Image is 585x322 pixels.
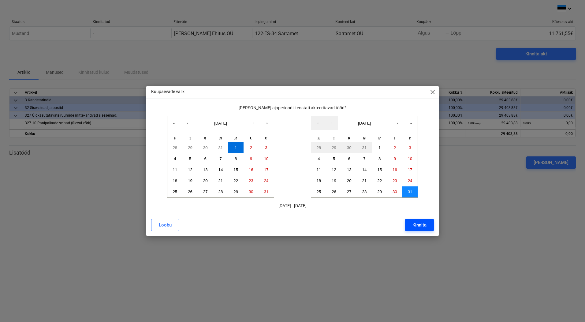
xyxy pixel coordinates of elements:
abbr: neljapäev [219,136,222,140]
abbr: 29. juuli 2025 [188,145,192,150]
button: Kinnita [405,219,434,231]
abbr: reede [235,136,237,140]
abbr: 27. august 2025 [203,189,208,194]
button: 23. august 2025 [244,175,259,186]
abbr: 10. august 2025 [408,156,412,161]
abbr: reede [378,136,381,140]
abbr: 9. august 2025 [250,156,252,161]
abbr: 11. august 2025 [173,167,177,172]
button: 9. august 2025 [244,153,259,164]
abbr: 5. august 2025 [189,156,191,161]
button: « [167,116,181,130]
abbr: 9. august 2025 [394,156,396,161]
abbr: 28. juuli 2025 [173,145,177,150]
button: 28. juuli 2025 [311,142,326,153]
abbr: kolmapäev [348,136,350,140]
button: » [260,116,274,130]
abbr: 28. august 2025 [218,189,223,194]
button: 12. august 2025 [183,164,198,175]
abbr: 10. august 2025 [264,156,269,161]
button: 30. juuli 2025 [198,142,213,153]
abbr: 11. august 2025 [316,167,321,172]
abbr: 1. august 2025 [235,145,237,150]
button: 8. august 2025 [228,153,244,164]
abbr: 18. august 2025 [173,178,177,183]
abbr: 13. august 2025 [203,167,208,172]
button: 3. august 2025 [402,142,418,153]
abbr: teisipäev [333,136,335,140]
button: » [404,116,418,130]
button: 29. juuli 2025 [183,142,198,153]
button: 3. august 2025 [259,142,274,153]
button: 31. august 2025 [259,186,274,197]
button: 13. august 2025 [198,164,213,175]
abbr: 31. august 2025 [408,189,412,194]
abbr: 12. august 2025 [332,167,336,172]
abbr: 28. august 2025 [362,189,367,194]
abbr: 17. august 2025 [264,167,269,172]
abbr: 19. august 2025 [188,178,192,183]
button: 29. august 2025 [372,186,387,197]
abbr: 25. august 2025 [173,189,177,194]
button: 30. august 2025 [387,186,403,197]
button: 6. august 2025 [198,153,213,164]
abbr: 16. august 2025 [249,167,253,172]
button: 20. august 2025 [341,175,357,186]
abbr: 24. august 2025 [264,178,269,183]
button: 22. august 2025 [372,175,387,186]
abbr: 7. august 2025 [219,156,222,161]
button: 29. juuli 2025 [326,142,342,153]
button: 29. august 2025 [228,186,244,197]
button: 2. august 2025 [387,142,403,153]
button: › [247,116,260,130]
button: 8. august 2025 [372,153,387,164]
abbr: esmaspäev [174,136,176,140]
abbr: 3. august 2025 [265,145,267,150]
button: 14. august 2025 [213,164,228,175]
button: 25. august 2025 [167,186,183,197]
button: 1. august 2025 [228,142,244,153]
abbr: 30. juuli 2025 [347,145,352,150]
button: 1. august 2025 [372,142,387,153]
button: 4. august 2025 [167,153,183,164]
abbr: 17. august 2025 [408,167,412,172]
p: [PERSON_NAME] ajaperioodil teostati akteeritavad tööd? [151,105,434,111]
abbr: 18. august 2025 [316,178,321,183]
abbr: 4. august 2025 [174,156,176,161]
abbr: 12. august 2025 [188,167,192,172]
abbr: 22. august 2025 [377,178,382,183]
span: [DATE] [358,121,371,125]
span: close [429,88,436,96]
button: 6. august 2025 [341,153,357,164]
button: 2. august 2025 [244,142,259,153]
button: 14. august 2025 [357,164,372,175]
abbr: 1. august 2025 [378,145,381,150]
button: 26. august 2025 [326,186,342,197]
div: Loobu [159,221,172,229]
button: [DATE] [194,116,247,130]
abbr: 4. august 2025 [318,156,320,161]
button: 15. august 2025 [372,164,387,175]
abbr: 2. august 2025 [394,145,396,150]
button: 30. august 2025 [244,186,259,197]
abbr: 3. august 2025 [409,145,411,150]
button: 31. juuli 2025 [213,142,228,153]
button: 24. august 2025 [402,175,418,186]
span: [DATE] [214,121,227,125]
button: 9. august 2025 [387,153,403,164]
abbr: 31. juuli 2025 [218,145,223,150]
button: ‹ [325,116,338,130]
button: [DATE] [338,116,391,130]
abbr: 30. august 2025 [249,189,253,194]
button: 19. august 2025 [326,175,342,186]
button: 7. august 2025 [213,153,228,164]
abbr: 19. august 2025 [332,178,336,183]
button: 31. juuli 2025 [357,142,372,153]
abbr: 27. august 2025 [347,189,352,194]
abbr: teisipäev [189,136,191,140]
abbr: 8. august 2025 [235,156,237,161]
button: 27. august 2025 [341,186,357,197]
abbr: pühapäev [409,136,411,140]
button: 24. august 2025 [259,175,274,186]
button: 27. august 2025 [198,186,213,197]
